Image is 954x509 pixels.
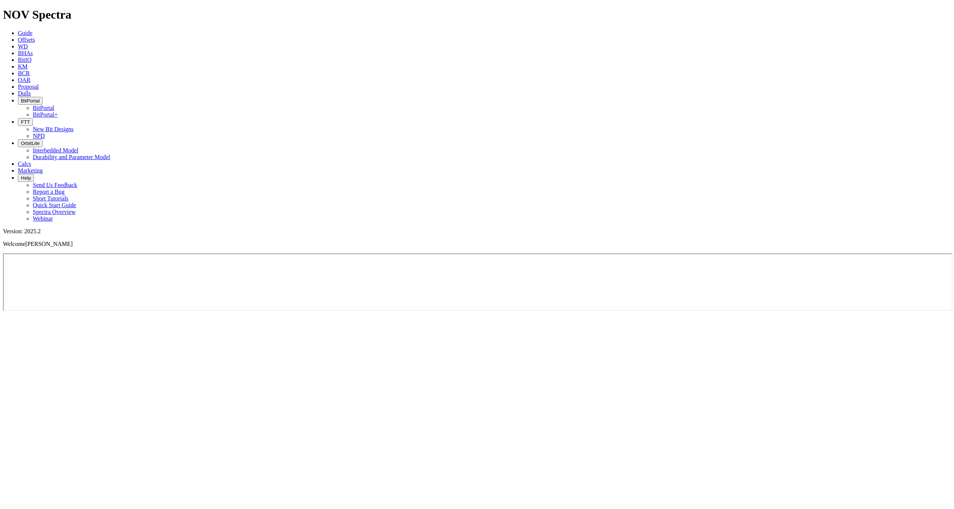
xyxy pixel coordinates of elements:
[18,97,42,105] button: BitPortal
[33,154,110,160] a: Durability and Parameter Model
[33,105,54,111] a: BitPortal
[33,111,58,118] a: BitPortal+
[18,37,35,43] a: Offsets
[33,147,78,154] a: Interbedded Model
[18,174,34,182] button: Help
[33,195,69,202] a: Short Tutorials
[3,8,951,22] h1: NOV Spectra
[18,63,28,70] a: KM
[21,98,40,104] span: BitPortal
[3,241,951,247] p: Welcome
[33,189,64,195] a: Report a Bug
[18,90,31,97] a: Dulls
[18,57,31,63] a: BitIQ
[21,140,40,146] span: OrbitLite
[18,83,39,90] a: Proposal
[18,77,31,83] a: OAR
[25,241,73,247] span: [PERSON_NAME]
[18,30,32,36] a: Guide
[18,167,43,174] a: Marketing
[3,228,951,235] div: Version: 2025.2
[33,126,73,132] a: New Bit Designs
[33,133,45,139] a: NPD
[18,50,33,56] a: BHAs
[33,182,77,188] a: Send Us Feedback
[18,70,30,76] a: BCR
[18,118,33,126] button: FTT
[21,175,31,181] span: Help
[33,202,76,208] a: Quick Start Guide
[33,215,53,222] a: Webinar
[18,43,28,50] a: WD
[21,119,30,125] span: FTT
[18,139,42,147] button: OrbitLite
[33,209,76,215] a: Spectra Overview
[18,161,31,167] a: Calcs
